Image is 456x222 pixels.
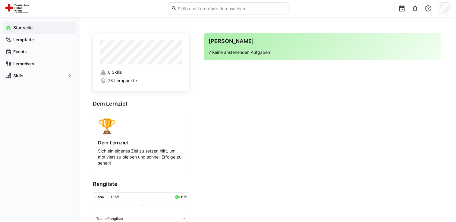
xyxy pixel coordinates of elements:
[98,148,184,166] p: Sich ein eigenes Ziel zu setzen hilft, um motiviert zu bleiben und schnell Erfolge zu sehen!
[209,38,437,45] h3: [PERSON_NAME]
[111,195,119,199] div: Team
[184,194,187,199] a: ø
[108,78,137,84] span: 78 Lernpunkte
[96,195,104,199] div: Rang
[98,117,184,135] div: 🏆
[108,69,122,75] span: 0 Skills
[100,69,182,75] a: 0 Skills
[96,216,123,221] span: Team-Rangliste
[209,49,437,55] p: √ Keine anstehenden Aufgaben
[179,195,183,199] div: LP
[93,100,189,107] h3: Dein Lernziel
[98,140,184,146] h4: Dein Lernziel
[93,181,189,187] h3: Rangliste
[177,6,285,11] input: Skills und Lernpfade durchsuchen…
